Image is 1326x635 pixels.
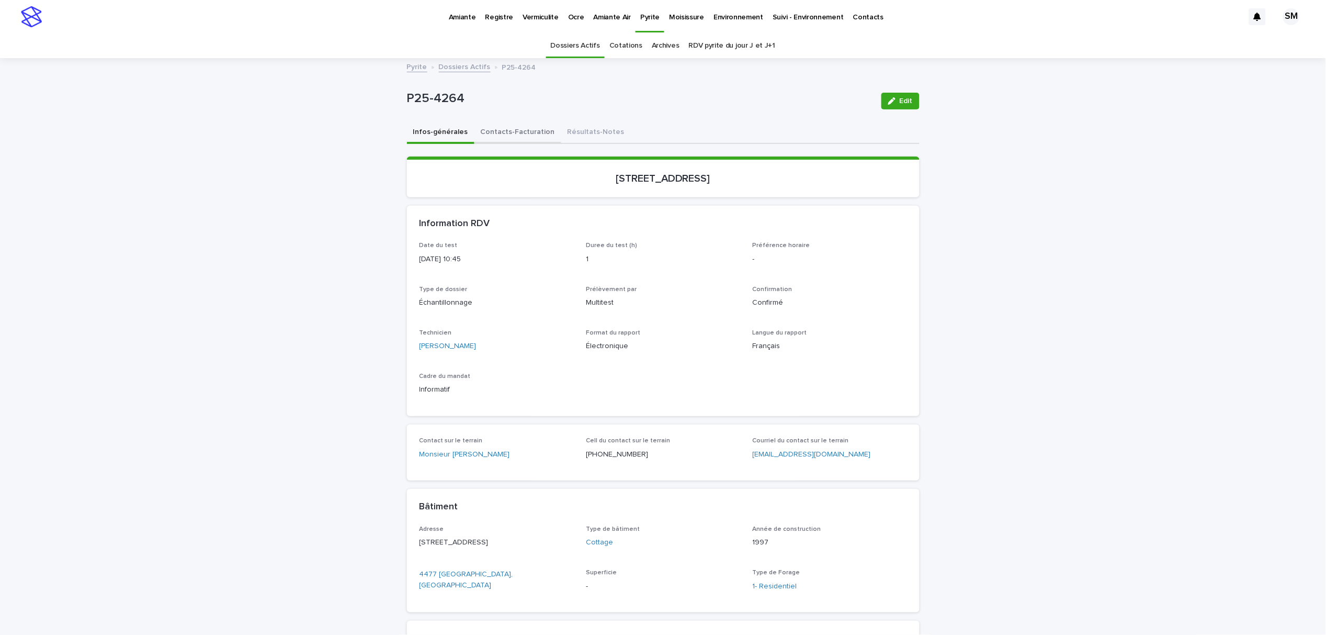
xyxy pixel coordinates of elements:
button: Résultats-Notes [561,122,631,144]
span: Cadre du mandat [420,373,471,380]
p: [PHONE_NUMBER] [586,449,740,460]
span: Préférence horaire [753,242,810,249]
p: [STREET_ADDRESS] [420,537,574,548]
button: Contacts-Facturation [474,122,561,144]
span: Année de construction [753,526,821,532]
a: Pyrite [407,60,427,72]
span: Langue du rapport [753,330,807,336]
button: Infos-générales [407,122,474,144]
span: Courriel du contact sur le terrain [753,438,849,444]
p: Échantillonnage [420,297,574,308]
p: [STREET_ADDRESS] [420,172,907,185]
p: Multitest [586,297,740,308]
button: Edit [881,93,920,109]
a: RDV pyrite du jour J et J+1 [689,34,776,58]
h2: Bâtiment [420,502,458,513]
span: Edit [900,97,913,105]
p: Français [753,341,907,352]
p: Informatif [420,384,574,395]
h2: Information RDV [420,218,490,230]
p: Confirmé [753,297,907,308]
span: Contact sur le terrain [420,438,483,444]
p: P25-4264 [407,91,873,106]
span: Date du test [420,242,458,249]
a: [PERSON_NAME] [420,341,477,352]
p: - [586,581,740,592]
a: Cottage [586,537,613,548]
a: Monsieur [PERSON_NAME] [420,449,510,460]
p: Électronique [586,341,740,352]
a: 1- Residentiel [753,581,797,592]
span: Superficie [586,570,617,576]
p: [DATE] 10:45 [420,254,574,265]
span: Format du rapport [586,330,640,336]
a: 4477 [GEOGRAPHIC_DATA], [GEOGRAPHIC_DATA] [420,569,574,591]
span: Confirmation [753,286,792,293]
span: Adresse [420,526,444,532]
p: 1 [586,254,740,265]
span: Type de bâtiment [586,526,640,532]
a: Cotations [609,34,642,58]
p: - [753,254,907,265]
a: [EMAIL_ADDRESS][DOMAIN_NAME] [753,451,871,458]
span: Type de dossier [420,286,468,293]
div: SM [1283,8,1300,25]
p: P25-4264 [502,61,536,72]
span: Technicien [420,330,452,336]
span: Type de Forage [753,570,800,576]
span: Duree du test (h) [586,242,637,249]
span: Cell du contact sur le terrain [586,438,670,444]
p: 1997 [753,537,907,548]
img: stacker-logo-s-only.png [21,6,42,27]
a: Dossiers Actifs [439,60,491,72]
span: Prélèvement par [586,286,637,293]
a: Archives [652,34,679,58]
a: Dossiers Actifs [551,34,600,58]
